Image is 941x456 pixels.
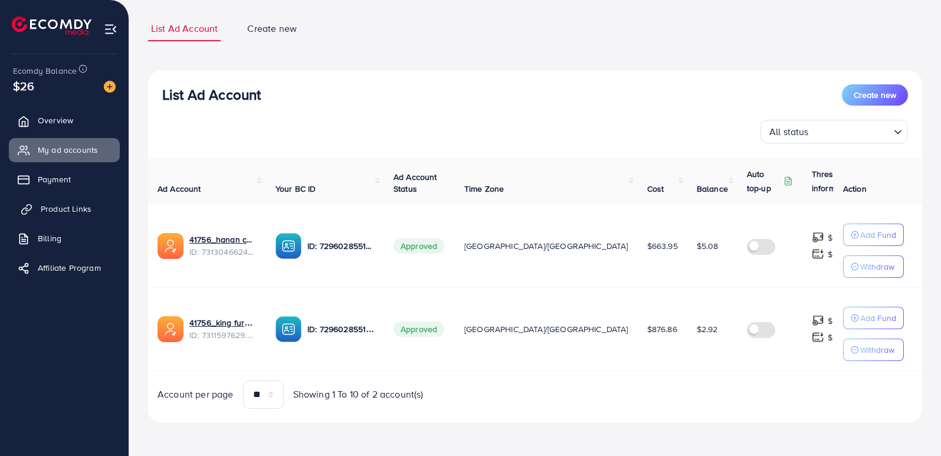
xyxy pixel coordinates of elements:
[843,255,904,278] button: Withdraw
[812,248,824,260] img: top-up amount
[9,168,120,191] a: Payment
[767,123,811,140] span: All status
[38,232,61,244] span: Billing
[38,114,73,126] span: Overview
[394,322,444,337] span: Approved
[189,317,257,341] div: <span class='underline'>41756_king furqan_1702364011084</span></br>7311597629631414273
[247,22,297,35] span: Create new
[854,89,896,101] span: Create new
[189,329,257,341] span: ID: 7311597629631414273
[647,240,678,252] span: $663.95
[293,388,424,401] span: Showing 1 To 10 of 2 account(s)
[464,240,628,252] span: [GEOGRAPHIC_DATA]/[GEOGRAPHIC_DATA]
[812,314,824,327] img: top-up amount
[828,231,842,245] p: $ ---
[162,86,261,103] h3: List Ad Account
[697,323,718,335] span: $2.92
[307,322,375,336] p: ID: 7296028551344881665
[189,234,257,245] a: 41756_hanan ch new ad_1702701388738
[697,183,728,195] span: Balance
[12,17,91,35] img: logo
[647,323,677,335] span: $876.86
[843,339,904,361] button: Withdraw
[13,77,34,94] span: $26
[812,231,824,244] img: top-up amount
[812,121,889,140] input: Search for option
[158,316,183,342] img: ic-ads-acc.e4c84228.svg
[842,84,908,106] button: Create new
[747,167,781,195] p: Auto top-up
[828,247,842,261] p: $ ---
[307,239,375,253] p: ID: 7296028551344881665
[394,171,437,195] span: Ad Account Status
[860,343,894,357] p: Withdraw
[189,234,257,258] div: <span class='underline'>41756_hanan ch new ad_1702701388738</span></br>7313046624522092546
[104,81,116,93] img: image
[38,173,71,185] span: Payment
[9,197,120,221] a: Product Links
[189,246,257,258] span: ID: 7313046624522092546
[464,323,628,335] span: [GEOGRAPHIC_DATA]/[GEOGRAPHIC_DATA]
[828,314,842,328] p: $ ---
[394,238,444,254] span: Approved
[843,307,904,329] button: Add Fund
[276,183,316,195] span: Your BC ID
[151,22,218,35] span: List Ad Account
[158,233,183,259] img: ic-ads-acc.e4c84228.svg
[891,403,932,447] iframe: Chat
[860,311,896,325] p: Add Fund
[860,260,894,274] p: Withdraw
[843,224,904,246] button: Add Fund
[189,317,257,329] a: 41756_king furqan_1702364011084
[9,256,120,280] a: Affiliate Program
[828,330,842,345] p: $ ---
[38,262,101,274] span: Affiliate Program
[860,228,896,242] p: Add Fund
[41,203,91,215] span: Product Links
[647,183,664,195] span: Cost
[13,65,77,77] span: Ecomdy Balance
[38,144,98,156] span: My ad accounts
[104,22,117,36] img: menu
[760,120,908,143] div: Search for option
[276,233,301,259] img: ic-ba-acc.ded83a64.svg
[158,183,201,195] span: Ad Account
[276,316,301,342] img: ic-ba-acc.ded83a64.svg
[843,183,867,195] span: Action
[812,167,870,195] p: Threshold information
[812,331,824,343] img: top-up amount
[158,388,234,401] span: Account per page
[9,138,120,162] a: My ad accounts
[464,183,504,195] span: Time Zone
[9,109,120,132] a: Overview
[9,227,120,250] a: Billing
[697,240,719,252] span: $5.08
